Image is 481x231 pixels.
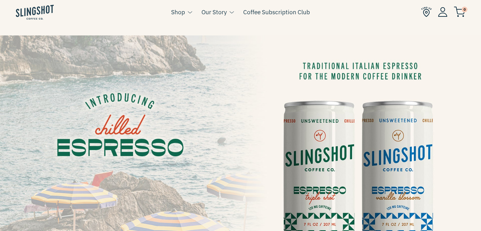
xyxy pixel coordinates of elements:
[438,7,447,17] img: Account
[243,7,310,17] a: Coffee Subscription Club
[462,7,467,12] span: 0
[421,7,432,17] img: Find Us
[454,8,465,16] a: 0
[201,7,227,17] a: Our Story
[454,7,465,17] img: cart
[171,7,185,17] a: Shop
